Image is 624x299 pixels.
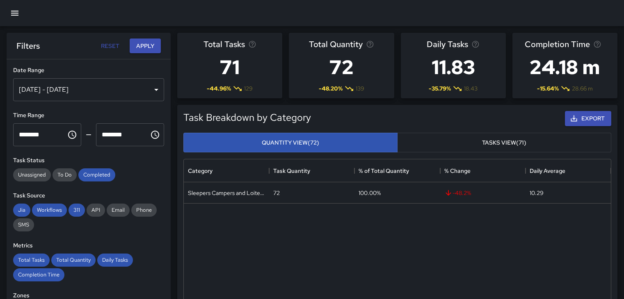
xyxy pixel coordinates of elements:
div: Workflows [32,204,67,217]
div: Total Tasks [13,254,50,267]
div: Unassigned [13,168,51,181]
h3: 24.18 m [525,51,605,84]
div: % of Total Quantity [354,159,440,182]
div: 72 [273,189,280,197]
div: Daily Tasks [97,254,133,267]
span: To Do [53,171,77,178]
div: Completed [78,168,115,181]
div: Completion Time [13,268,64,281]
span: 139 [356,84,364,93]
svg: Average time taken to complete tasks in the selected period, compared to the previous period. [593,40,601,48]
h6: Metrics [13,241,164,250]
span: Total Quantity [309,38,363,51]
span: Total Quantity [51,256,96,263]
h6: Task Status [13,156,164,165]
svg: Average number of tasks per day in the selected period, compared to the previous period. [471,40,480,48]
span: Email [107,206,130,213]
span: Unassigned [13,171,51,178]
h3: 72 [309,51,374,84]
div: Email [107,204,130,217]
div: Total Quantity [51,254,96,267]
div: % Change [444,159,471,182]
div: Task Quantity [269,159,354,182]
button: Tasks View(71) [397,133,611,153]
div: Category [188,159,213,182]
div: Jia [13,204,30,217]
button: Choose time, selected time is 11:59 PM [147,127,163,143]
span: -35.79 % [429,84,451,93]
span: -48.20 % [319,84,343,93]
div: Daily Average [526,159,611,182]
button: Export [565,111,611,126]
svg: Total task quantity in the selected period, compared to the previous period. [366,40,374,48]
h3: 71 [203,51,256,84]
div: 10.29 [530,189,544,197]
div: Phone [131,204,157,217]
span: Phone [131,206,157,213]
span: 18.43 [464,84,478,93]
button: Quantity View(72) [183,133,398,153]
span: -48.2 % [444,189,471,197]
button: Reset [97,39,123,54]
span: Completion Time [525,38,590,51]
span: 311 [69,206,85,213]
div: Category [184,159,269,182]
div: % Change [440,159,526,182]
span: Completion Time [13,271,64,278]
div: % of Total Quantity [359,159,409,182]
div: 100.00% [359,189,381,197]
span: 129 [244,84,253,93]
h6: Time Range [13,111,164,120]
div: Sleepers Campers and Loiterers [188,189,265,197]
span: Completed [78,171,115,178]
h6: Date Range [13,66,164,75]
div: Daily Average [530,159,565,182]
span: -44.96 % [207,84,231,93]
span: Daily Tasks [97,256,133,263]
div: [DATE] - [DATE] [13,78,164,101]
span: Jia [13,206,30,213]
span: -15.64 % [537,84,559,93]
h5: Task Breakdown by Category [183,111,311,124]
span: Workflows [32,206,67,213]
button: Choose time, selected time is 12:00 AM [64,127,80,143]
div: Task Quantity [273,159,310,182]
h6: Filters [16,39,40,52]
div: 311 [69,204,85,217]
svg: Total number of tasks in the selected period, compared to the previous period. [248,40,256,48]
h6: Task Source [13,191,164,200]
span: Daily Tasks [427,38,468,51]
span: SMS [13,221,34,228]
div: API [87,204,105,217]
span: Total Tasks [13,256,50,263]
div: To Do [53,168,77,181]
div: SMS [13,218,34,231]
h3: 11.83 [427,51,480,84]
span: 28.66 m [572,84,593,93]
span: Total Tasks [203,38,245,51]
button: Apply [130,39,161,54]
span: API [87,206,105,213]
